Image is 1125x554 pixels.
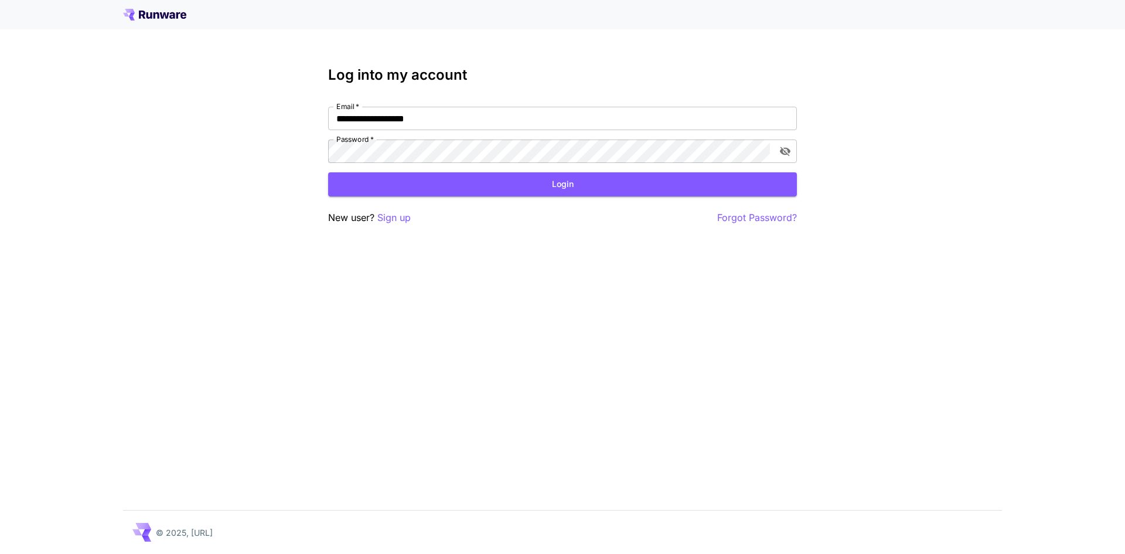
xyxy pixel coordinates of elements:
button: Forgot Password? [717,210,797,225]
button: Sign up [377,210,411,225]
p: © 2025, [URL] [156,526,213,539]
h3: Log into my account [328,67,797,83]
button: Login [328,172,797,196]
button: toggle password visibility [775,141,796,162]
label: Email [336,101,359,111]
p: New user? [328,210,411,225]
label: Password [336,134,374,144]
